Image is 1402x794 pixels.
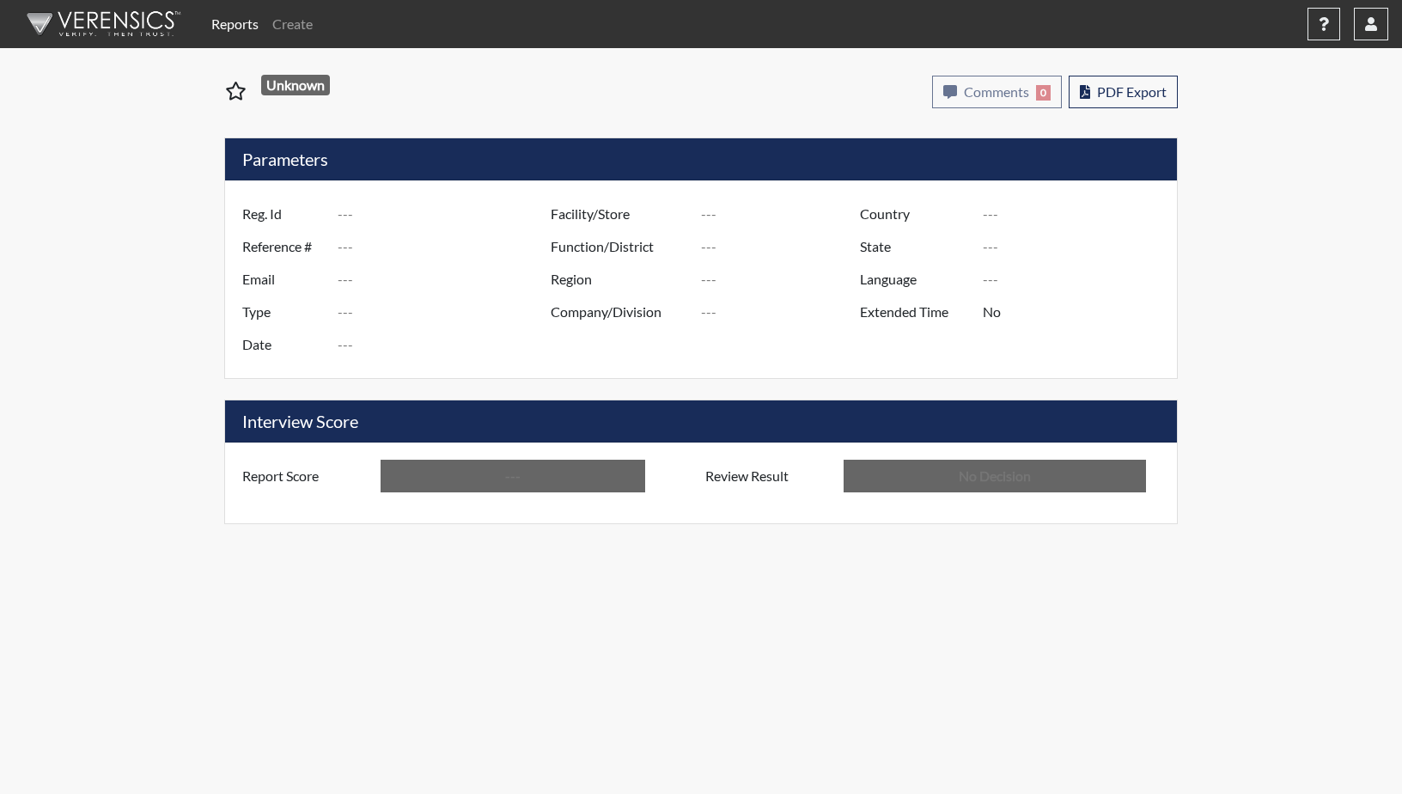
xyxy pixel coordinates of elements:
button: PDF Export [1069,76,1178,108]
input: --- [701,263,864,296]
input: --- [983,230,1173,263]
h5: Parameters [225,138,1177,180]
span: Comments [964,83,1029,100]
label: Company/Division [538,296,701,328]
label: Region [538,263,701,296]
label: State [847,230,983,263]
input: --- [983,263,1173,296]
label: Facility/Store [538,198,701,230]
input: --- [983,198,1173,230]
input: --- [701,230,864,263]
a: Create [265,7,320,41]
label: Reference # [229,230,338,263]
label: Language [847,263,983,296]
input: --- [338,263,555,296]
button: Comments0 [932,76,1062,108]
input: --- [338,328,555,361]
label: Reg. Id [229,198,338,230]
input: --- [983,296,1173,328]
input: No Decision [844,460,1146,492]
a: Reports [204,7,265,41]
input: --- [338,230,555,263]
input: --- [701,198,864,230]
label: Type [229,296,338,328]
span: Unknown [261,75,331,95]
label: Country [847,198,983,230]
label: Report Score [229,460,381,492]
label: Function/District [538,230,701,263]
input: --- [701,296,864,328]
input: --- [338,296,555,328]
span: PDF Export [1097,83,1167,100]
label: Email [229,263,338,296]
h5: Interview Score [225,400,1177,443]
span: 0 [1036,85,1051,101]
input: --- [381,460,645,492]
label: Date [229,328,338,361]
label: Review Result [692,460,844,492]
label: Extended Time [847,296,983,328]
input: --- [338,198,555,230]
